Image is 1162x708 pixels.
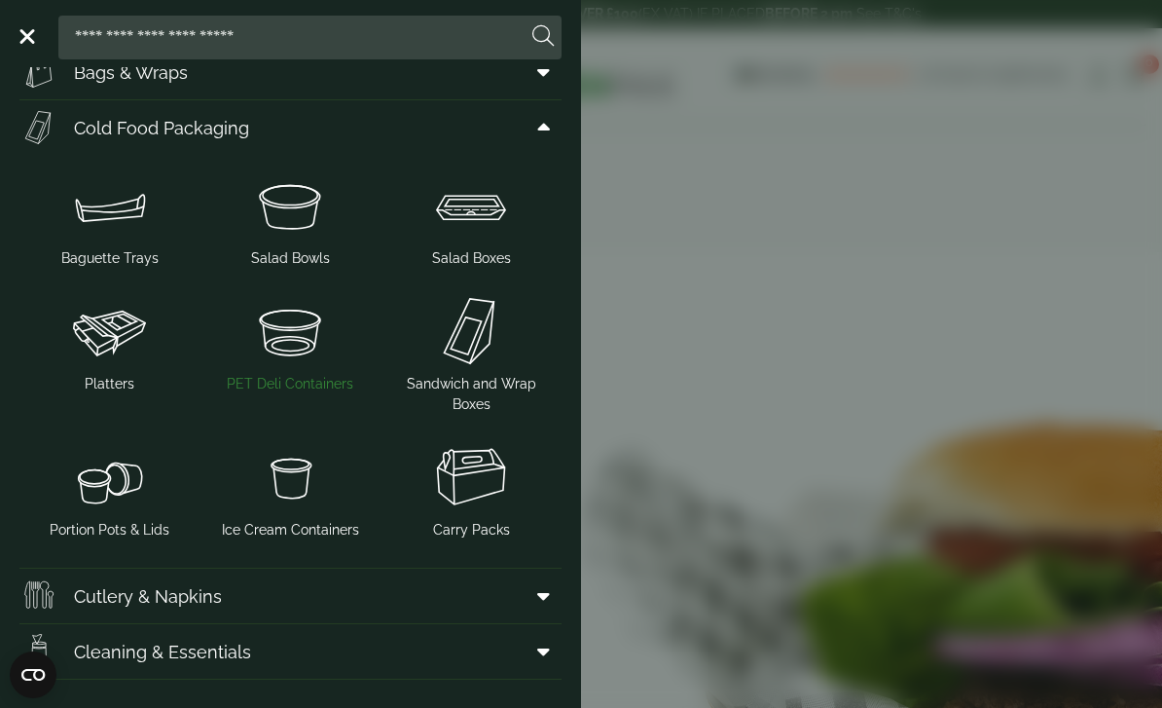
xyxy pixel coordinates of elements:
a: Salad Boxes [388,163,554,273]
img: Sandwich_box.svg [19,108,58,147]
span: Ice Cream Containers [222,520,359,540]
span: Cleaning & Essentials [74,639,251,665]
span: Salad Bowls [251,248,330,269]
a: Cold Food Packaging [19,100,562,155]
img: Picnic_box.svg [388,438,554,516]
span: Cold Food Packaging [74,115,249,141]
span: Portion Pots & Lids [50,520,169,540]
img: Sandwich_box.svg [388,292,554,370]
button: Open CMP widget [10,652,56,698]
img: Paper_carriers.svg [19,53,58,92]
a: Carry Packs [388,434,554,544]
img: Platter.svg [27,292,193,370]
img: Baguette_tray.svg [27,167,193,244]
img: PortionPots.svg [27,438,193,516]
img: open-wipe.svg [19,632,58,671]
a: PET Deli Containers [208,288,374,398]
img: Salad_box.svg [388,167,554,244]
span: Cutlery & Napkins [74,583,222,610]
span: Bags & Wraps [74,59,188,86]
span: Sandwich and Wrap Boxes [388,374,554,415]
img: PetDeli_container.svg [208,292,374,370]
a: Cutlery & Napkins [19,569,562,623]
span: Platters [85,374,134,394]
img: SoupNsalad_bowls.svg [208,167,374,244]
span: Salad Boxes [432,248,511,269]
a: Bags & Wraps [19,45,562,99]
a: Ice Cream Containers [208,434,374,544]
img: SoupNoodle_container.svg [208,438,374,516]
a: Baguette Trays [27,163,193,273]
span: PET Deli Containers [227,374,353,394]
a: Cleaning & Essentials [19,624,562,679]
span: Carry Packs [433,520,510,540]
img: Cutlery.svg [19,577,58,615]
span: Baguette Trays [61,248,159,269]
a: Portion Pots & Lids [27,434,193,544]
a: Sandwich and Wrap Boxes [388,288,554,419]
a: Platters [27,288,193,398]
a: Salad Bowls [208,163,374,273]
